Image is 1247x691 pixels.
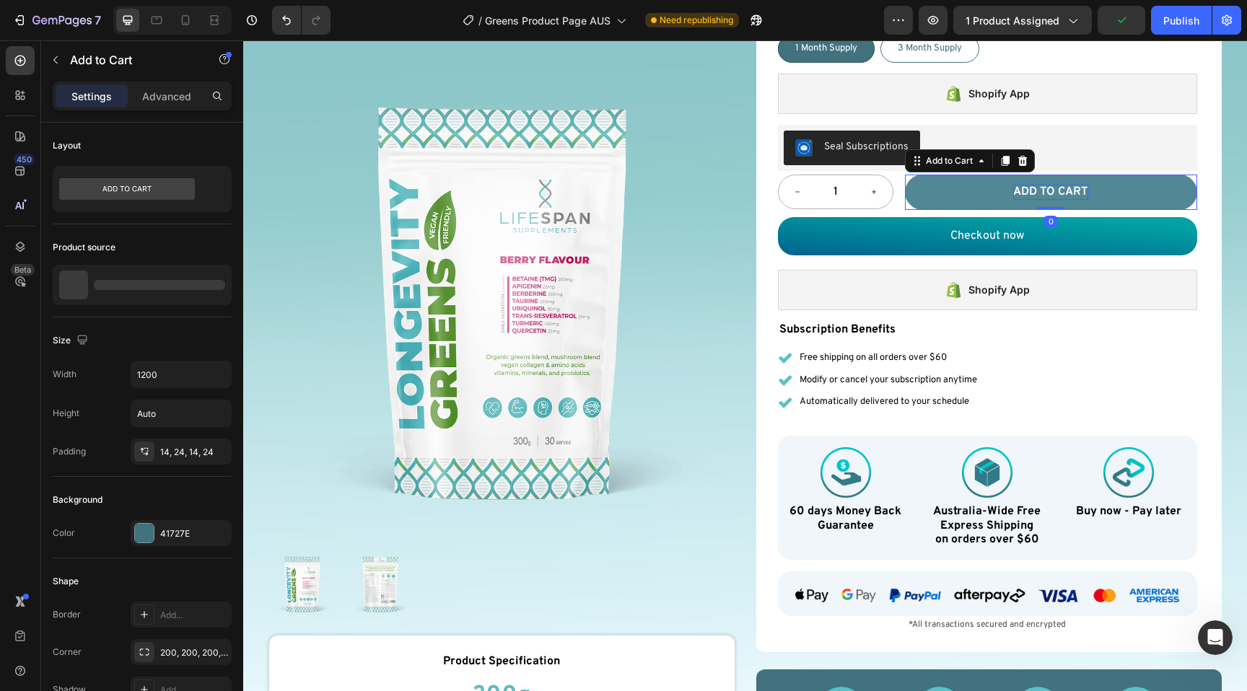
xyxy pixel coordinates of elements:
[102,449,123,469] span: OK
[23,23,225,136] div: Since we haven't heard back from you, we assume that everything is good on your end. In that case...
[128,250,135,262] i: .)
[1198,620,1233,655] iframe: Intercom live chat
[23,179,225,264] div: 215471024449361
[35,449,55,469] span: Terrible
[12,359,237,405] div: Help [PERSON_NAME] understand how they’re doing:
[719,407,769,457] img: gempages_526772298355573653-fa66b105-81f2-437e-80ee-7b7d24d1a049.png
[27,421,198,439] div: Rate your conversation
[69,449,89,469] span: Bad
[23,294,222,348] span: This ticket has been closed. Please feel free to open a new conversation if you have any other co...
[23,368,225,396] div: Help [PERSON_NAME] understand how they’re doing:
[35,109,153,120] b: initiating a new chat
[800,175,815,187] div: 0
[552,542,937,564] img: gempages_526772298355573653-ae7a13da-2c54-4ea9-ad96-e3cfa8976958.png
[41,8,64,31] img: Profile image for Operator
[860,407,911,457] img: gempages_526772298355573653-0ae7a46b-6221-423b-8604-4d3544ff579c.png
[53,527,75,540] div: Color
[556,334,734,345] span: Modify or cancel your subscription anytime
[6,6,108,35] button: 7
[53,241,115,254] div: Product source
[725,241,787,258] div: Shopify App
[226,6,253,33] button: Home
[131,361,231,387] input: Auto
[53,608,81,621] div: Border
[485,13,611,28] span: Greens Product Page AUS
[53,368,76,381] div: Width
[243,40,1247,691] iframe: Design area
[478,13,482,28] span: /
[535,177,954,215] button: <p>Checkout now</p>
[70,7,121,18] h1: Operator
[253,6,279,32] div: Close
[23,144,225,172] div: Thank you for choosing GemPages. Have a wonderful rest of your day! 💪
[573,135,612,168] input: quantity
[725,45,787,62] div: Shopify App
[12,284,237,358] div: This ticket has been closed. Please feel free to open a new conversation if you have any other co...
[692,492,796,506] strong: on orders over $60
[142,89,191,104] p: Advanced
[95,12,101,29] p: 7
[12,359,277,406] div: Operator says…
[612,135,649,168] button: increment
[170,449,191,469] span: Amazing
[70,18,180,32] p: The team can also help
[535,135,573,168] button: decrement
[546,464,658,492] strong: 60 days Money Back Guarantee
[272,6,331,35] div: Undo/Redo
[160,646,228,659] div: 200, 200, 200, 200
[131,400,231,426] input: Auto
[70,51,193,69] p: Add to Cart
[11,264,35,276] div: Beta
[707,185,781,206] p: Checkout now
[680,114,732,127] div: Add to Cart
[12,406,277,509] div: Operator says…
[71,89,112,104] p: Settings
[556,356,726,367] span: Automatically delivered to your schedule
[53,139,81,152] div: Layout
[160,446,228,459] div: 14, 24, 14, 24
[953,6,1092,35] button: 1 product assigned
[552,99,569,116] img: SealSubscriptions.png
[53,493,102,506] div: Background
[14,154,35,165] div: 450
[581,99,665,114] div: Seal Subscriptions
[541,90,677,125] button: Seal Subscriptions
[577,407,628,457] img: gempages_526772298355573653-98d9f854-f2ab-47bc-a5d2-f34d754e98a6.png
[690,464,797,492] strong: Australia-Wide Free Express Shipping
[53,646,82,659] div: Corner
[23,180,222,262] i: As a security measure, we highly recommend removing any Collaborator Access on your end once the ...
[160,609,228,622] div: Add...
[662,134,954,170] button: Add to cart
[660,14,733,27] span: Need republishing
[160,527,228,540] div: 41727E
[536,282,652,296] span: Subscription Benefits
[1163,13,1199,28] div: Publish
[53,445,86,458] div: Padding
[665,578,823,590] span: *All transactions secured and encrypted
[53,575,79,588] div: Shape
[1151,6,1212,35] button: Publish
[833,464,938,478] strong: Buy now - Pay later
[53,331,91,351] div: Size
[9,6,37,33] button: go back
[51,641,467,672] p: 300g
[53,407,79,420] div: Height
[770,144,845,159] div: Add to cart
[556,312,704,323] span: Free shipping on all orders over $60
[12,284,277,359] div: Operator says…
[136,449,157,469] span: Great
[966,13,1059,28] span: 1 product assigned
